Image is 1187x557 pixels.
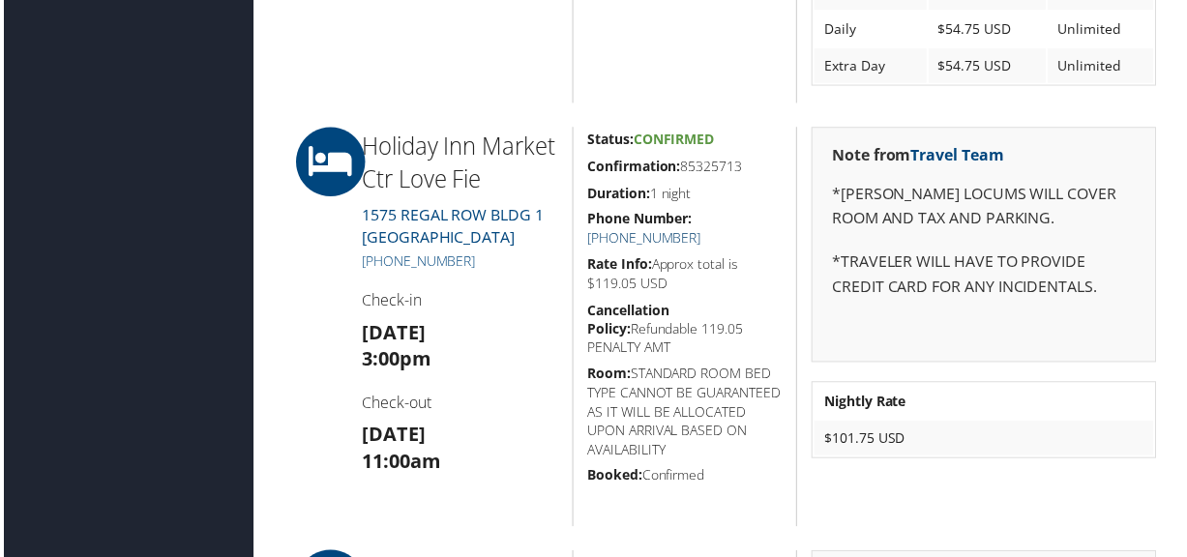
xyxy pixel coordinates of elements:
[588,303,670,340] strong: Cancellation Policy:
[932,12,1051,46] td: $54.75 USD
[361,348,430,374] strong: 3:00pm
[913,145,1007,166] a: Travel Team
[361,205,544,249] a: 1575 REGAL ROW BLDG 1[GEOGRAPHIC_DATA]
[932,48,1051,83] td: $54.75 USD
[588,158,682,176] strong: Confirmation:
[635,131,716,149] span: Confirmed
[588,256,785,294] h5: Approx total is $119.05 USD
[361,131,558,195] h2: Holiday Inn Market Ctr Love Fie
[361,451,440,477] strong: 11:00am
[588,158,785,177] h5: 85325713
[588,131,635,149] strong: Status:
[361,424,425,450] strong: [DATE]
[834,145,1007,166] strong: Note from
[588,185,651,203] strong: Duration:
[588,469,785,488] h5: Confirmed
[588,256,653,275] strong: Rate Info:
[834,183,1141,232] p: *[PERSON_NAME] LOCUMS WILL COVER ROOM AND TAX AND PARKING.
[588,230,702,249] a: [PHONE_NUMBER]
[816,12,929,46] td: Daily
[588,366,785,461] h5: STANDARD ROOM BED TYPE CANNOT BE GUARANTEED AS IT WILL BE ALLOCATED UPON ARRIVAL BASED ON AVAILAB...
[816,387,1158,422] th: Nightly Rate
[1052,48,1158,83] td: Unlimited
[588,211,694,229] strong: Phone Number:
[361,253,475,272] a: [PHONE_NUMBER]
[816,48,929,83] td: Extra Day
[588,303,785,360] h5: Refundable 119.05 PENALTY AMT
[361,395,558,416] h4: Check-out
[834,251,1141,301] p: *TRAVELER WILL HAVE TO PROVIDE CREDIT CARD FOR ANY INCIDENTALS.
[361,291,558,312] h4: Check-in
[816,424,1158,458] td: $101.75 USD
[588,366,632,385] strong: Room:
[361,321,425,347] strong: [DATE]
[588,185,785,204] h5: 1 night
[1052,12,1158,46] td: Unlimited
[588,469,643,487] strong: Booked:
